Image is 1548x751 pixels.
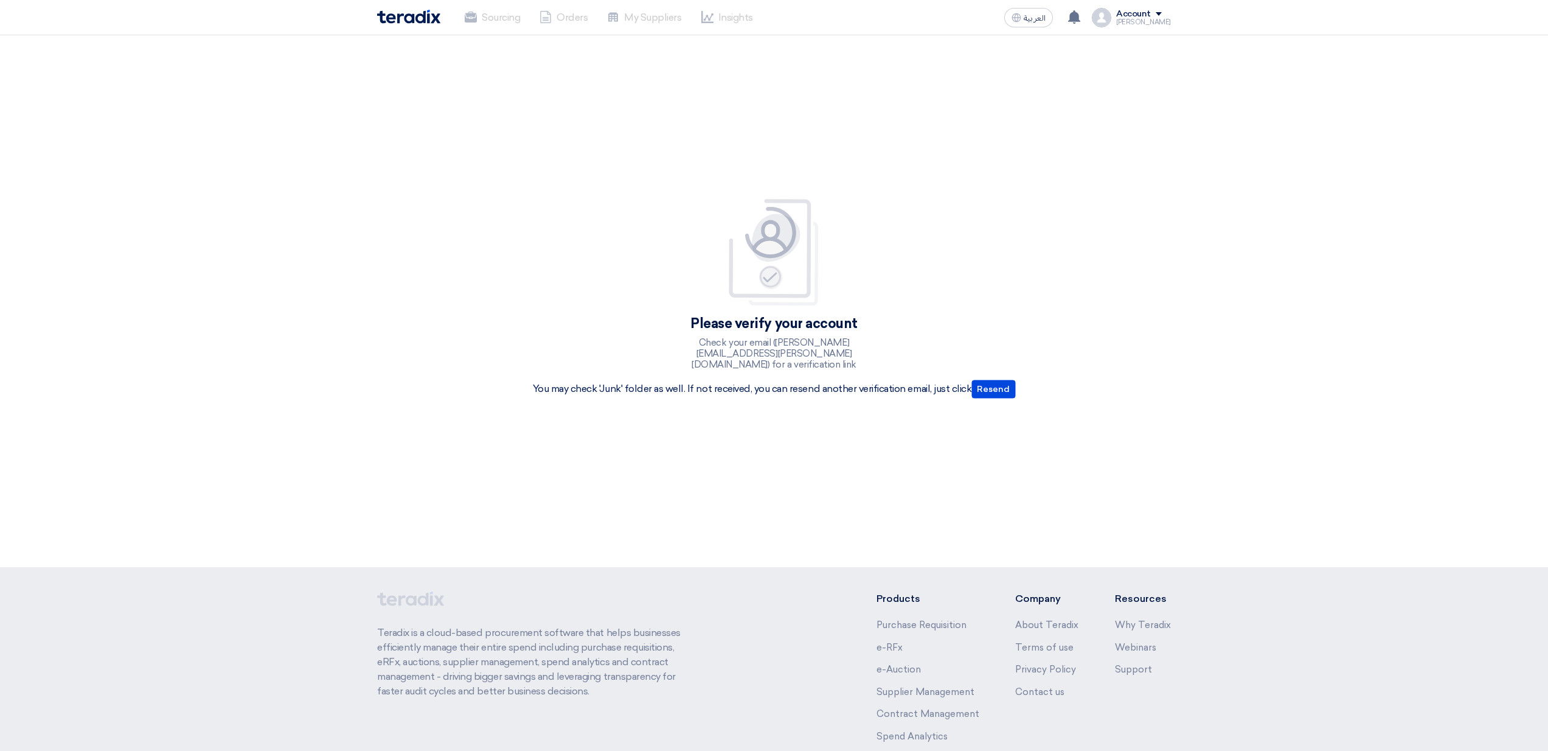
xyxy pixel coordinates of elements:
li: Products [876,592,979,606]
div: Account [1116,9,1151,19]
img: Teradix logo [377,10,440,24]
img: profile_test.png [1092,8,1111,27]
div: [PERSON_NAME] [1116,19,1171,26]
li: Company [1015,592,1078,606]
a: Why Teradix [1115,620,1171,630]
p: You may check 'Junk' folder as well. If not received, you can resend another verification email, ... [377,380,1171,399]
h4: Please verify your account [377,317,1171,332]
a: Supplier Management [876,686,974,697]
a: Support [1115,664,1152,675]
p: Teradix is a cloud-based procurement software that helps businesses efficiently manage their enti... [377,626,695,699]
li: Resources [1115,592,1171,606]
a: Purchase Requisition [876,620,967,630]
a: e-RFx [876,642,903,653]
a: Contact us [1015,686,1064,697]
a: Spend Analytics [876,731,948,742]
p: Check your email ([PERSON_NAME][EMAIL_ADDRESS][PERSON_NAME][DOMAIN_NAME]) for a verification link [665,338,884,371]
a: About Teradix [1015,620,1078,630]
span: العربية [1024,14,1046,23]
a: Terms of use [1015,642,1074,653]
button: Resend [971,380,1015,399]
button: العربية [1004,8,1053,27]
a: Contract Management [876,708,979,719]
a: e-Auction [876,664,921,675]
a: Webinars [1115,642,1156,653]
img: Your account is pending for verification [726,198,823,307]
a: Privacy Policy [1015,664,1076,675]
